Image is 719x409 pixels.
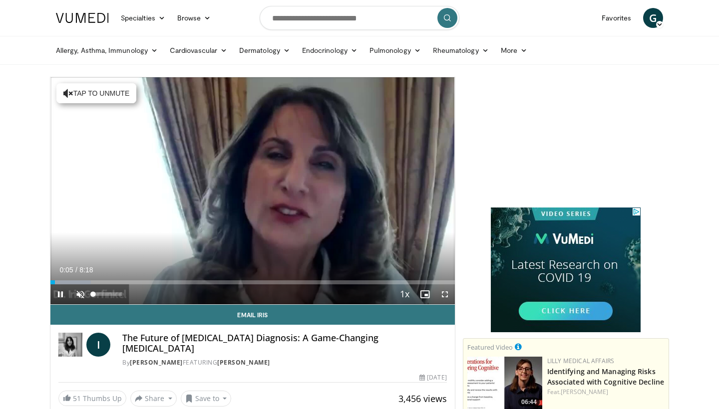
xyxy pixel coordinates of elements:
button: Unmute [70,284,90,304]
button: Enable picture-in-picture mode [415,284,435,304]
img: Dr. Iris Gorfinkel [58,333,82,357]
a: G [643,8,663,28]
video-js: Video Player [50,77,455,305]
a: [PERSON_NAME] [217,358,270,367]
a: Favorites [596,8,637,28]
a: 06:44 [467,357,542,409]
img: fc5f84e2-5eb7-4c65-9fa9-08971b8c96b8.jpg.150x105_q85_crop-smart_upscale.jpg [467,357,542,409]
a: Lilly Medical Affairs [547,357,615,365]
span: 3,456 views [398,393,447,405]
div: Volume Level [93,292,121,296]
button: Pause [50,284,70,304]
a: More [495,40,533,60]
a: Endocrinology [296,40,363,60]
a: Pulmonology [363,40,427,60]
button: Save to [181,391,232,407]
div: [DATE] [419,373,446,382]
h4: The Future of [MEDICAL_DATA] Diagnosis: A Game-Changing [MEDICAL_DATA] [122,333,447,354]
iframe: Advertisement [491,207,641,332]
span: 51 [73,394,81,403]
span: / [75,266,77,274]
button: Tap to unmute [56,83,136,103]
input: Search topics, interventions [260,6,459,30]
iframe: Advertisement [491,77,641,202]
a: [PERSON_NAME] [561,388,608,396]
small: Featured Video [467,343,513,352]
a: I [86,333,110,357]
a: Rheumatology [427,40,495,60]
button: Playback Rate [395,284,415,304]
div: By FEATURING [122,358,447,367]
a: 51 Thumbs Up [58,391,126,406]
img: VuMedi Logo [56,13,109,23]
a: Dermatology [233,40,296,60]
span: 8:18 [79,266,93,274]
a: Cardiovascular [164,40,233,60]
a: [PERSON_NAME] [130,358,183,367]
span: 0:05 [59,266,73,274]
a: Email Iris [50,305,455,325]
button: Share [130,391,177,407]
span: 06:44 [518,398,540,407]
a: Browse [171,8,217,28]
div: Progress Bar [50,280,455,284]
a: Allergy, Asthma, Immunology [50,40,164,60]
a: Identifying and Managing Risks Associated with Cognitive Decline [547,367,664,387]
button: Fullscreen [435,284,455,304]
a: Specialties [115,8,171,28]
div: Feat. [547,388,665,397]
